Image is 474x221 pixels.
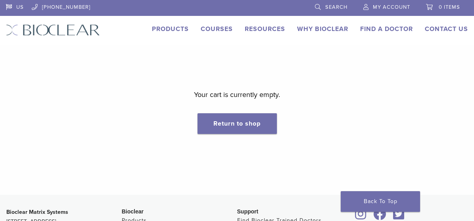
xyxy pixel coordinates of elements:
[352,213,369,221] a: Bioclear
[122,208,144,215] span: Bioclear
[341,191,420,212] a: Back To Top
[6,209,68,215] strong: Bioclear Matrix Systems
[391,213,407,221] a: Bioclear
[360,25,413,33] a: Find A Doctor
[194,89,280,101] p: Your cart is currently empty.
[425,25,468,33] a: Contact Us
[245,25,285,33] a: Resources
[439,4,460,10] span: 0 items
[201,25,233,33] a: Courses
[6,24,100,36] img: Bioclear
[152,25,189,33] a: Products
[325,4,347,10] span: Search
[370,213,389,221] a: Bioclear
[373,4,410,10] span: My Account
[198,113,277,134] a: Return to shop
[237,208,259,215] span: Support
[297,25,348,33] a: Why Bioclear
